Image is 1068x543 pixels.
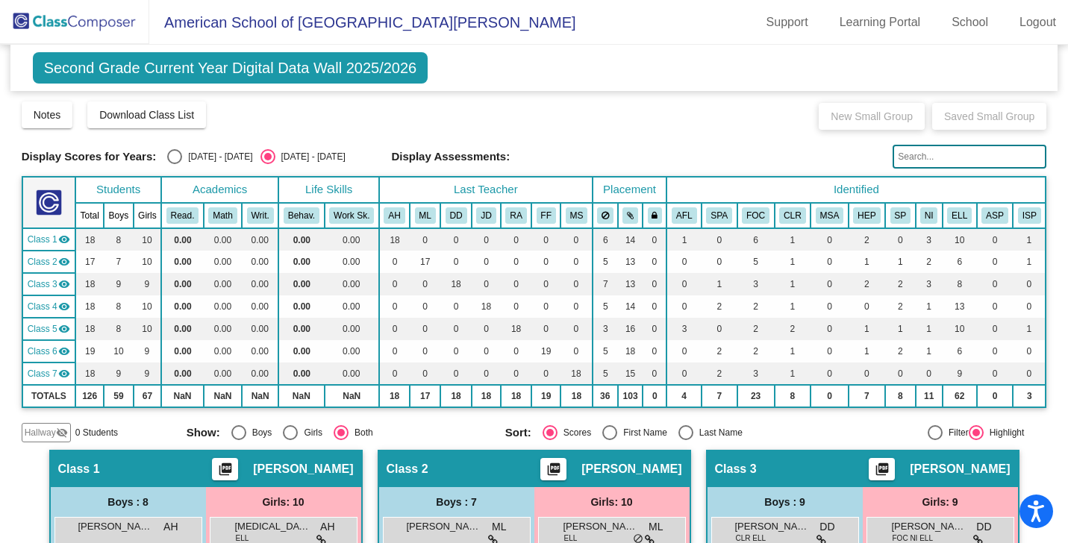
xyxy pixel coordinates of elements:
[775,273,811,295] td: 1
[379,318,410,340] td: 0
[22,340,75,362] td: Felicia Fothergill - No Class Name
[325,251,380,273] td: 0.00
[916,228,943,251] td: 3
[943,273,977,295] td: 8
[537,207,556,224] button: FF
[811,340,849,362] td: 0
[58,256,70,268] mat-icon: visibility
[501,318,531,340] td: 18
[75,273,104,295] td: 18
[440,228,472,251] td: 0
[161,228,204,251] td: 0.00
[643,273,666,295] td: 0
[593,295,618,318] td: 5
[58,368,70,380] mat-icon: visibility
[134,362,161,385] td: 9
[1013,251,1046,273] td: 1
[501,251,531,273] td: 0
[28,322,57,336] span: Class 5
[161,295,204,318] td: 0.00
[472,340,501,362] td: 0
[560,273,592,295] td: 0
[379,295,410,318] td: 0
[618,273,643,295] td: 13
[560,228,592,251] td: 0
[440,362,472,385] td: 0
[329,207,374,224] button: Work Sk.
[1013,340,1046,362] td: 0
[775,251,811,273] td: 1
[666,203,702,228] th: Arabic Foreign Language
[849,228,885,251] td: 2
[737,318,775,340] td: 2
[702,251,737,273] td: 0
[885,318,915,340] td: 1
[916,273,943,295] td: 3
[1013,228,1046,251] td: 1
[104,251,133,273] td: 7
[410,295,440,318] td: 0
[593,251,618,273] td: 5
[943,340,977,362] td: 6
[472,251,501,273] td: 0
[204,318,242,340] td: 0.00
[811,295,849,318] td: 0
[247,207,274,224] button: Writ.
[33,52,428,84] span: Second Grade Current Year Digital Data Wall 2025/2026
[22,150,157,163] span: Display Scores for Years:
[410,203,440,228] th: Michelle LeBlanc
[278,295,324,318] td: 0.00
[325,362,380,385] td: 0.00
[885,362,915,385] td: 0
[977,203,1014,228] th: Accommodation Support Plan (ie visual, hearing impairment, anxiety)
[58,301,70,313] mat-icon: visibility
[325,273,380,295] td: 0.00
[1018,207,1041,224] button: ISP
[545,462,563,483] mat-icon: picture_as_pdf
[275,150,346,163] div: [DATE] - [DATE]
[75,340,104,362] td: 19
[849,295,885,318] td: 0
[853,207,880,224] button: HEP
[104,228,133,251] td: 8
[643,228,666,251] td: 0
[28,367,57,380] span: Class 7
[440,295,472,318] td: 0
[325,295,380,318] td: 0.00
[643,295,666,318] td: 0
[849,273,885,295] td: 2
[916,295,943,318] td: 1
[472,318,501,340] td: 0
[943,318,977,340] td: 10
[775,340,811,362] td: 1
[666,251,702,273] td: 0
[593,273,618,295] td: 7
[204,228,242,251] td: 0.00
[560,318,592,340] td: 0
[706,207,732,224] button: SPA
[208,207,237,224] button: Math
[22,295,75,318] td: James Dacosta - No Class Name
[161,340,204,362] td: 0.00
[531,362,560,385] td: 0
[278,273,324,295] td: 0.00
[278,362,324,385] td: 0.00
[278,340,324,362] td: 0.00
[828,10,933,34] a: Learning Portal
[737,251,775,273] td: 5
[440,251,472,273] td: 0
[325,340,380,362] td: 0.00
[779,207,806,224] button: CLR
[643,340,666,362] td: 0
[811,362,849,385] td: 0
[943,251,977,273] td: 6
[531,203,560,228] th: Felicia Fothergill
[702,318,737,340] td: 0
[22,318,75,340] td: Renee Alexander - No Class Name
[384,207,405,224] button: AH
[182,150,252,163] div: [DATE] - [DATE]
[920,207,938,224] button: NI
[666,362,702,385] td: 0
[379,203,410,228] th: Alexa Hart Kumbier
[28,300,57,313] span: Class 4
